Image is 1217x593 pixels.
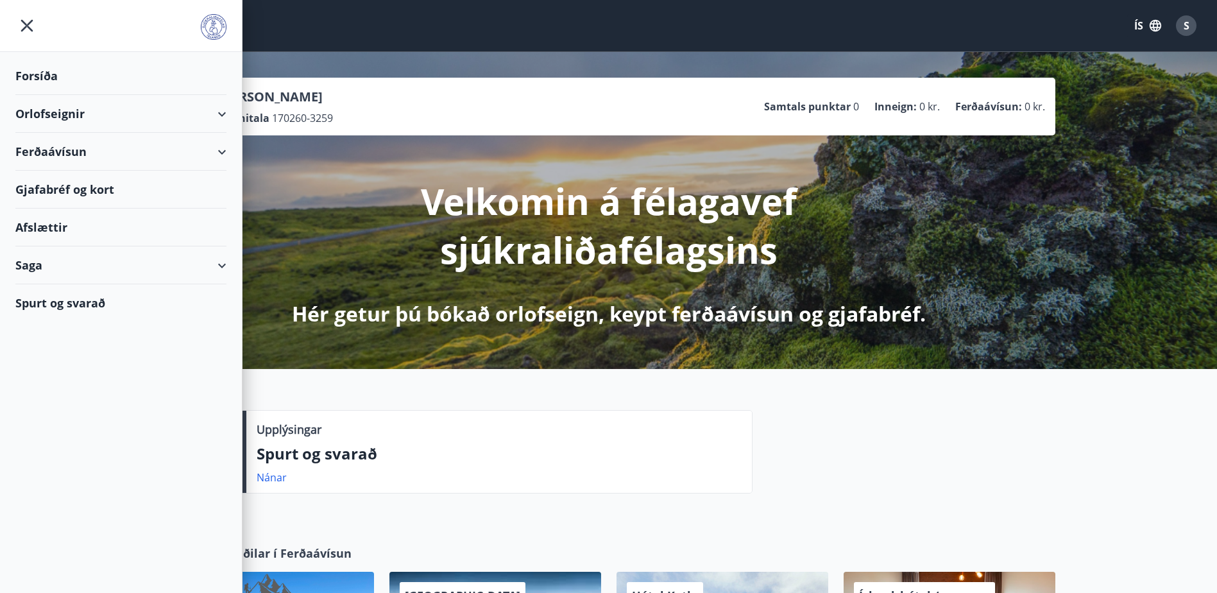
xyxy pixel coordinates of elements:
p: Hér getur þú bókað orlofseign, keypt ferðaávísun og gjafabréf. [292,300,926,328]
p: [PERSON_NAME] [219,88,333,106]
div: Gjafabréf og kort [15,171,226,209]
div: Spurt og svarað [15,284,226,322]
button: menu [15,14,38,37]
button: ÍS [1127,14,1168,37]
div: Saga [15,246,226,284]
p: Kennitala [219,111,269,125]
p: Samtals punktar [764,99,851,114]
span: S [1184,19,1189,33]
img: union_logo [201,14,226,40]
p: Spurt og svarað [257,443,742,465]
button: S [1171,10,1202,41]
p: Inneign : [874,99,917,114]
div: Afslættir [15,209,226,246]
p: Velkomin á félagavef sjúkraliðafélagsins [270,176,948,274]
div: Forsíða [15,57,226,95]
span: 0 kr. [1025,99,1045,114]
a: Nánar [257,470,287,485]
p: Ferðaávísun : [955,99,1022,114]
span: 0 [853,99,859,114]
span: 0 kr. [919,99,940,114]
div: Orlofseignir [15,95,226,133]
div: Ferðaávísun [15,133,226,171]
p: Upplýsingar [257,421,321,438]
span: 170260-3259 [272,111,333,125]
span: Samstarfsaðilar í Ferðaávísun [178,545,352,562]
